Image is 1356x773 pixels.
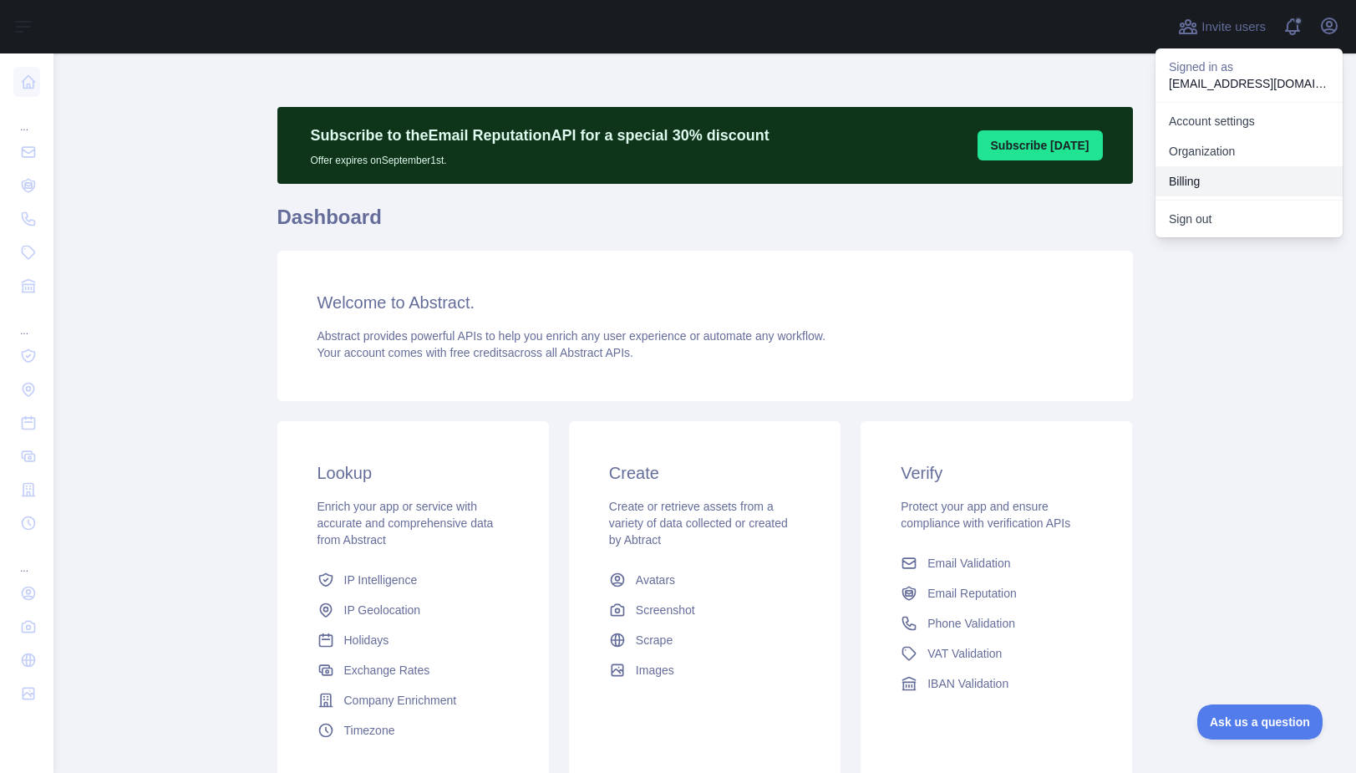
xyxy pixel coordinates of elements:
[317,461,509,485] h3: Lookup
[317,346,633,359] span: Your account comes with across all Abstract APIs.
[894,608,1099,638] a: Phone Validation
[1155,204,1343,234] button: Sign out
[13,542,40,575] div: ...
[344,662,430,679] span: Exchange Rates
[1201,18,1266,37] span: Invite users
[311,595,515,625] a: IP Geolocation
[927,675,1008,692] span: IBAN Validation
[602,595,807,625] a: Screenshot
[927,555,1010,572] span: Email Validation
[636,662,674,679] span: Images
[602,655,807,685] a: Images
[311,625,515,655] a: Holidays
[1169,58,1329,75] p: Signed in as
[13,304,40,338] div: ...
[344,572,418,588] span: IP Intelligence
[317,291,1093,314] h3: Welcome to Abstract.
[344,692,457,709] span: Company Enrichment
[317,500,494,547] span: Enrich your app or service with accurate and comprehensive data from Abstract
[602,565,807,595] a: Avatars
[1169,75,1329,92] p: [EMAIL_ADDRESS][DOMAIN_NAME]
[311,124,769,147] p: Subscribe to the Email Reputation API for a special 30 % discount
[636,632,673,648] span: Scrape
[978,130,1103,160] button: Subscribe [DATE]
[602,625,807,655] a: Scrape
[1155,136,1343,166] a: Organization
[609,461,800,485] h3: Create
[1175,13,1269,40] button: Invite users
[636,602,695,618] span: Screenshot
[317,329,826,343] span: Abstract provides powerful APIs to help you enrich any user experience or automate any workflow.
[344,722,395,739] span: Timezone
[344,602,421,618] span: IP Geolocation
[311,147,769,167] p: Offer expires on September 1st.
[894,638,1099,669] a: VAT Validation
[311,715,515,745] a: Timezone
[927,615,1015,632] span: Phone Validation
[1155,106,1343,136] a: Account settings
[1197,704,1323,740] iframe: Toggle Customer Support
[609,500,788,547] span: Create or retrieve assets from a variety of data collected or created by Abtract
[927,585,1017,602] span: Email Reputation
[344,632,389,648] span: Holidays
[901,500,1070,530] span: Protect your app and ensure compliance with verification APIs
[901,461,1092,485] h3: Verify
[311,655,515,685] a: Exchange Rates
[927,645,1002,662] span: VAT Validation
[894,548,1099,578] a: Email Validation
[450,346,508,359] span: free credits
[636,572,675,588] span: Avatars
[311,565,515,595] a: IP Intelligence
[1155,166,1343,196] button: Billing
[13,100,40,134] div: ...
[894,578,1099,608] a: Email Reputation
[311,685,515,715] a: Company Enrichment
[894,669,1099,699] a: IBAN Validation
[277,204,1133,244] h1: Dashboard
